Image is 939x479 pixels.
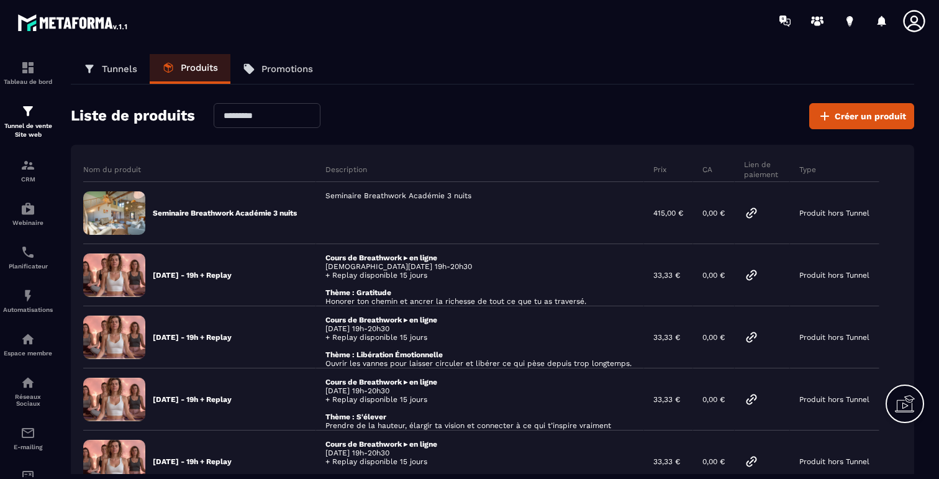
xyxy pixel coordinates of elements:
[83,165,141,175] p: Nom du produit
[20,158,35,173] img: formation
[3,416,53,460] a: emailemailE-mailing
[17,11,129,34] img: logo
[799,271,869,280] p: Produit hors Tunnel
[83,191,145,235] img: 62a522fba455f7b1069152f0c7da0bb0.png
[102,63,137,75] p: Tunnels
[799,395,869,404] p: Produit hors Tunnel
[3,366,53,416] a: social-networksocial-networkRéseaux Sociaux
[20,245,35,260] img: scheduler
[83,316,145,359] img: 20a670ee35e0ffac1f33f548aac980a4.png
[3,122,53,139] p: Tunnel de vente Site web
[153,270,232,280] p: [DATE] - 19h + Replay
[3,51,53,94] a: formationformationTableau de bord
[3,219,53,226] p: Webinaire
[181,62,218,73] p: Produits
[3,94,53,148] a: formationformationTunnel de vente Site web
[20,104,35,119] img: formation
[799,209,869,217] p: Produit hors Tunnel
[3,322,53,366] a: automationsautomationsEspace membre
[230,54,325,84] a: Promotions
[799,165,816,175] p: Type
[3,306,53,313] p: Automatisations
[71,54,150,84] a: Tunnels
[150,54,230,84] a: Produits
[20,201,35,216] img: automations
[153,208,297,218] p: Seminaire Breathwork Académie 3 nuits
[3,279,53,322] a: automationsautomationsAutomatisations
[71,103,195,129] h2: Liste de produits
[261,63,313,75] p: Promotions
[809,103,914,129] button: Créer un produit
[3,263,53,270] p: Planificateur
[153,332,232,342] p: [DATE] - 19h + Replay
[20,332,35,347] img: automations
[653,165,666,175] p: Prix
[3,78,53,85] p: Tableau de bord
[799,457,869,466] p: Produit hors Tunnel
[3,235,53,279] a: schedulerschedulerPlanificateur
[835,110,906,122] span: Créer un produit
[20,375,35,390] img: social-network
[325,165,367,175] p: Description
[20,60,35,75] img: formation
[799,333,869,342] p: Produit hors Tunnel
[20,426,35,440] img: email
[153,457,232,467] p: [DATE] - 19h + Replay
[3,444,53,450] p: E-mailing
[3,393,53,407] p: Réseaux Sociaux
[702,165,712,175] p: CA
[83,253,145,297] img: 12af4987c7c7d631e1a74ec5eae4f963.png
[744,160,780,180] p: Lien de paiement
[3,350,53,357] p: Espace membre
[20,288,35,303] img: automations
[153,395,232,404] p: [DATE] - 19h + Replay
[3,148,53,192] a: formationformationCRM
[83,378,145,421] img: e6cfae6160d606ff03920ad6e3429aa8.png
[3,192,53,235] a: automationsautomationsWebinaire
[3,176,53,183] p: CRM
